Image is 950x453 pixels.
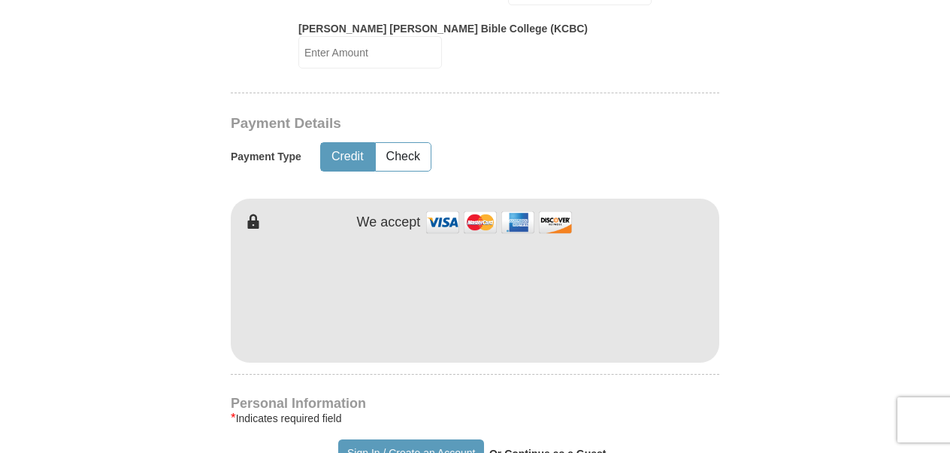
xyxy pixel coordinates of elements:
label: [PERSON_NAME] [PERSON_NAME] Bible College (KCBC) [298,21,588,36]
button: Credit [321,143,374,171]
h4: We accept [357,214,421,231]
input: Enter Amount [298,36,442,68]
button: Check [376,143,431,171]
h5: Payment Type [231,150,301,163]
img: credit cards accepted [424,206,574,239]
h3: Payment Details [231,115,614,132]
h4: Personal Information [231,397,719,409]
div: Indicates required field [231,409,719,427]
